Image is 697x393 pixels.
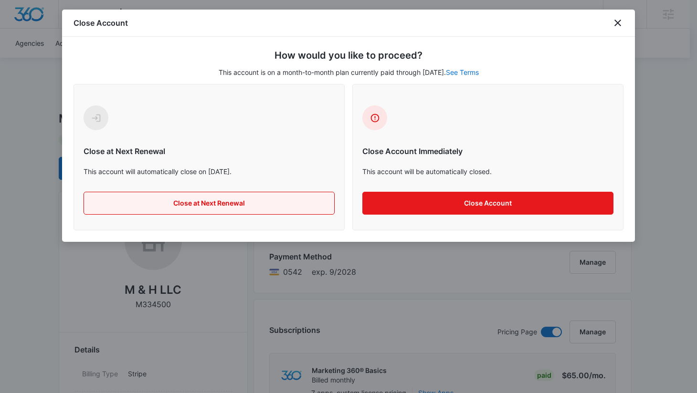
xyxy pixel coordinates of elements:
button: close [612,17,623,29]
p: This account will automatically close on [DATE]. [84,166,335,176]
button: Close at Next Renewal [84,192,335,215]
p: This account is on a month-to-month plan currently paid through [DATE]. [74,67,623,77]
h6: Close Account Immediately [362,145,613,157]
h1: Close Account [74,17,128,29]
p: This account will be automatically closed. [362,166,613,176]
a: See Terms [446,68,479,76]
h6: Close at Next Renewal [84,145,335,157]
h5: How would you like to proceed? [74,48,623,62]
button: Close Account [362,192,613,215]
